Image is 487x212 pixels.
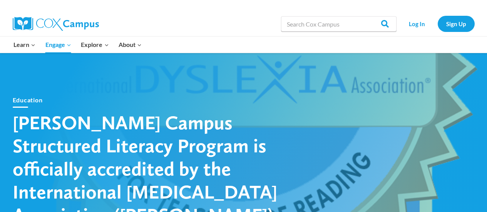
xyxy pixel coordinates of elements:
[45,40,71,50] span: Engage
[9,37,147,53] nav: Primary Navigation
[400,16,434,32] a: Log In
[438,16,475,32] a: Sign Up
[281,16,397,32] input: Search Cox Campus
[13,17,99,31] img: Cox Campus
[119,40,142,50] span: About
[81,40,109,50] span: Explore
[13,96,43,103] a: Education
[13,40,35,50] span: Learn
[400,16,475,32] nav: Secondary Navigation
